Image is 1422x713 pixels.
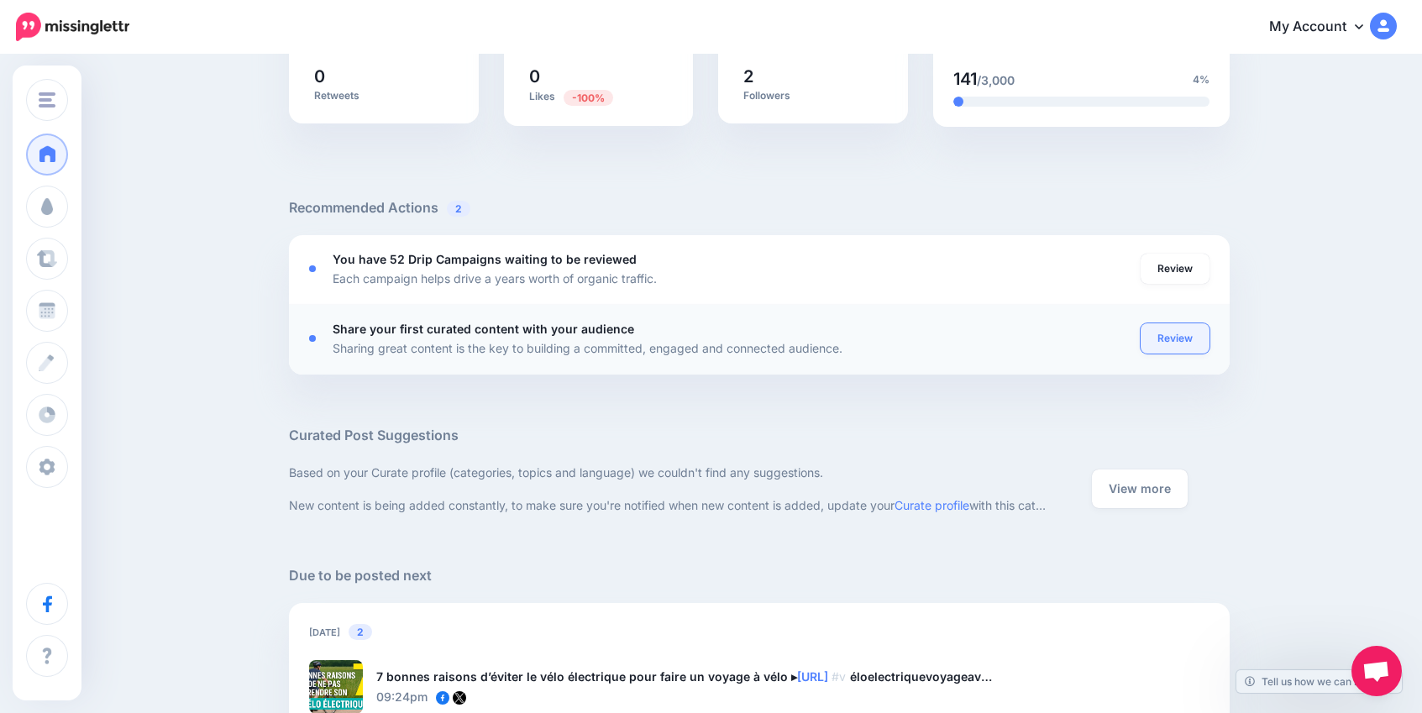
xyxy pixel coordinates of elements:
span: /3,000 [977,73,1015,87]
span: Previous period: 1 [564,90,613,106]
h5: 2 [743,68,883,85]
b: You have 52 Drip Campaigns waiting to be reviewed [333,252,637,266]
a: Tell us how we can improve [1236,670,1402,693]
span: 09:24pm [376,689,428,704]
a: [URL] [797,669,828,684]
h5: 0 [529,68,669,85]
img: twitter-square.png [453,691,466,705]
h5: 0 [314,68,454,85]
img: facebook-square.png [436,691,449,705]
div: <div class='status-dot small red margin-right'></div>Error [309,335,316,342]
h5: Due to be posted next [289,565,1230,586]
b: Share your first curated content with your audience [333,322,634,336]
a: Curate profile [895,498,969,512]
p: Likes [529,89,669,105]
span: 4% [1193,71,1209,88]
a: Review [1141,323,1209,354]
p: Based on your Curate profile (categories, topics and language) we couldn't find any suggestions. [289,463,1050,482]
div: 4% of your posts in the last 30 days have been from Drip Campaigns [953,97,963,107]
a: My Account [1252,7,1397,48]
img: Missinglettr [16,13,129,41]
h5: [DATE] [309,625,1209,641]
img: menu.png [39,92,55,107]
p: Sharing great content is the key to building a committed, engaged and connected audience. [333,338,842,358]
span: 2 [447,201,470,217]
h5: Curated Post Suggestions [289,425,1230,446]
h5: Recommended Actions [289,197,1230,218]
p: Followers [743,89,883,102]
div: <div class='status-dot small red margin-right'></div>Error [309,265,316,272]
a: Ouvrir le chat [1351,646,1402,696]
p: New content is being added constantly, to make sure you're notified when new content is added, up... [289,495,1050,515]
span: 2 [349,624,372,640]
a: Review [1141,254,1209,284]
a: View more [1092,469,1188,508]
span: 141 [953,69,977,89]
span: #v [832,669,846,684]
p: Each campaign helps drive a years worth of organic traffic. [333,269,657,288]
p: Retweets [314,89,454,102]
div: 7 bonnes raisons d’éviter le vélo électrique pour faire un voyage à vélo ▸ éloelectriquevoyageavelo [376,667,992,687]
